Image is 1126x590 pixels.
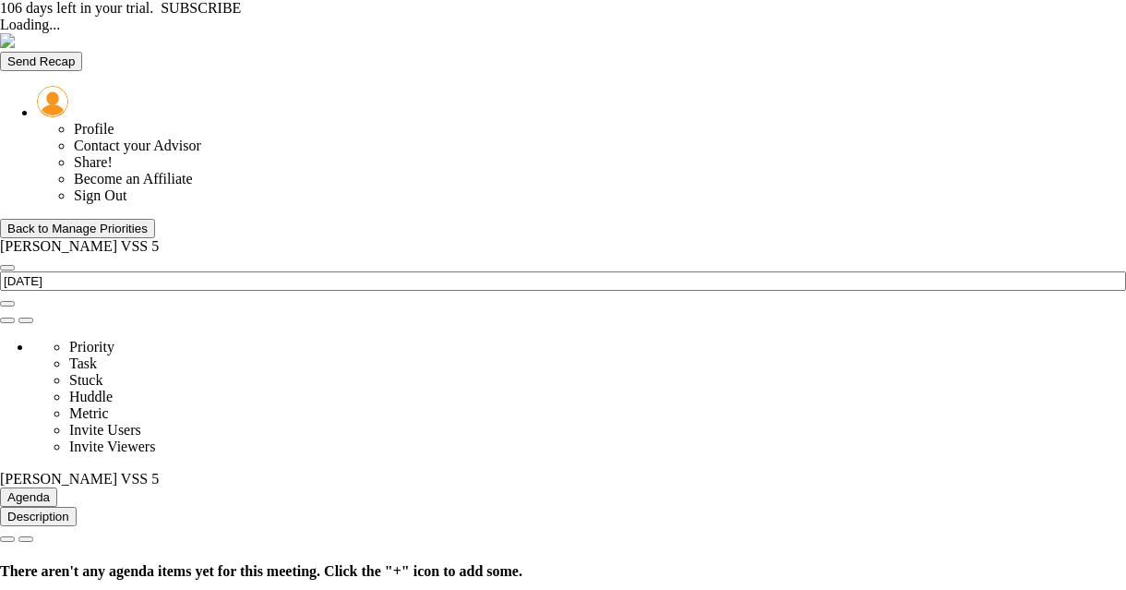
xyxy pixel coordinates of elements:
span: Contact your Advisor [74,138,201,153]
span: Huddle [69,389,113,404]
span: Profile [74,121,114,137]
span: Description [7,510,69,524]
span: Invite Viewers [69,439,155,454]
div: Back to Manage Priorities [7,222,148,235]
span: Stuck [69,372,102,388]
span: Become an Affiliate [74,171,193,187]
img: 157261.Person.photo [37,86,68,117]
span: Agenda [7,490,50,504]
span: Priority [69,339,114,355]
span: Send Recap [7,54,75,68]
span: Share! [74,154,113,170]
span: Task [69,355,97,371]
span: Sign Out [74,187,126,203]
span: Metric [69,405,109,421]
span: Invite Users [69,422,141,438]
